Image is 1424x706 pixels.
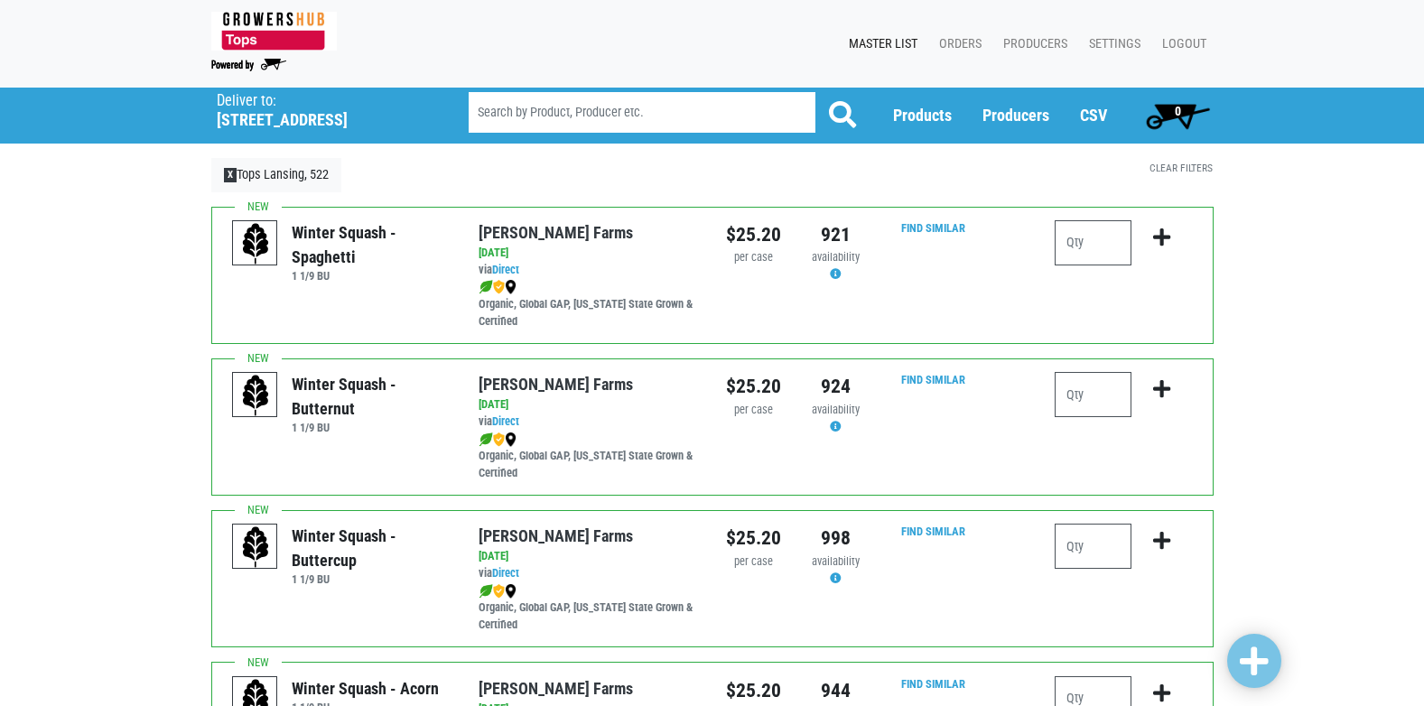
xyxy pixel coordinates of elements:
[1080,106,1107,125] a: CSV
[292,676,439,701] div: Winter Squash - Acorn
[726,372,781,401] div: $25.20
[217,88,436,130] span: Tops Lansing, 522 (2300 N Triphammer Rd #522, Ithaca, NY 14850, USA)
[292,220,451,269] div: Winter Squash - Spaghetti
[726,402,781,419] div: per case
[493,584,505,599] img: safety-e55c860ca8c00a9c171001a62a92dabd.png
[479,280,493,294] img: leaf-e5c59151409436ccce96b2ca1b28e03c.png
[726,524,781,553] div: $25.20
[211,158,342,192] a: XTops Lansing, 522
[901,373,965,386] a: Find Similar
[1055,372,1131,417] input: Qty
[492,566,519,580] a: Direct
[479,223,633,242] a: [PERSON_NAME] Farms
[479,262,698,279] div: via
[808,220,863,249] div: 921
[479,679,633,698] a: [PERSON_NAME] Farms
[1149,162,1213,174] a: Clear Filters
[808,372,863,401] div: 924
[492,414,519,428] a: Direct
[982,106,1049,125] a: Producers
[726,249,781,266] div: per case
[1148,27,1214,61] a: Logout
[726,220,781,249] div: $25.20
[901,525,965,538] a: Find Similar
[989,27,1075,61] a: Producers
[479,396,698,413] div: [DATE]
[493,280,505,294] img: safety-e55c860ca8c00a9c171001a62a92dabd.png
[1075,27,1148,61] a: Settings
[505,432,517,447] img: map_marker-0e94453035b3232a4d21701695807de9.png
[292,524,451,572] div: Winter Squash - Buttercup
[211,12,337,51] img: 279edf242af8f9d49a69d9d2afa010fb.png
[479,431,698,482] div: Organic, Global GAP, [US_STATE] State Grown & Certified
[479,245,698,262] div: [DATE]
[493,432,505,447] img: safety-e55c860ca8c00a9c171001a62a92dabd.png
[834,27,925,61] a: Master List
[808,676,863,705] div: 944
[479,413,698,431] div: via
[901,221,965,235] a: Find Similar
[217,92,423,110] p: Deliver to:
[479,279,698,330] div: Organic, Global GAP, [US_STATE] State Grown & Certified
[479,432,493,447] img: leaf-e5c59151409436ccce96b2ca1b28e03c.png
[812,554,860,568] span: availability
[292,572,451,586] h6: 1 1/9 BU
[233,373,278,418] img: placeholder-variety-43d6402dacf2d531de610a020419775a.svg
[925,27,989,61] a: Orders
[217,110,423,130] h5: [STREET_ADDRESS]
[469,92,815,133] input: Search by Product, Producer etc.
[292,372,451,421] div: Winter Squash - Butternut
[224,168,237,182] span: X
[211,59,286,71] img: Powered by Big Wheelbarrow
[812,403,860,416] span: availability
[479,584,493,599] img: leaf-e5c59151409436ccce96b2ca1b28e03c.png
[479,565,698,582] div: via
[505,280,517,294] img: map_marker-0e94453035b3232a4d21701695807de9.png
[893,106,952,125] a: Products
[479,375,633,394] a: [PERSON_NAME] Farms
[292,421,451,434] h6: 1 1/9 BU
[479,526,633,545] a: [PERSON_NAME] Farms
[1175,104,1181,118] span: 0
[1055,524,1131,569] input: Qty
[292,269,451,283] h6: 1 1/9 BU
[479,582,698,634] div: Organic, Global GAP, [US_STATE] State Grown & Certified
[812,250,860,264] span: availability
[808,524,863,553] div: 998
[505,584,517,599] img: map_marker-0e94453035b3232a4d21701695807de9.png
[233,221,278,266] img: placeholder-variety-43d6402dacf2d531de610a020419775a.svg
[726,676,781,705] div: $25.20
[492,263,519,276] a: Direct
[901,677,965,691] a: Find Similar
[479,548,698,565] div: [DATE]
[1055,220,1131,265] input: Qty
[726,553,781,571] div: per case
[233,525,278,570] img: placeholder-variety-43d6402dacf2d531de610a020419775a.svg
[1138,98,1218,134] a: 0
